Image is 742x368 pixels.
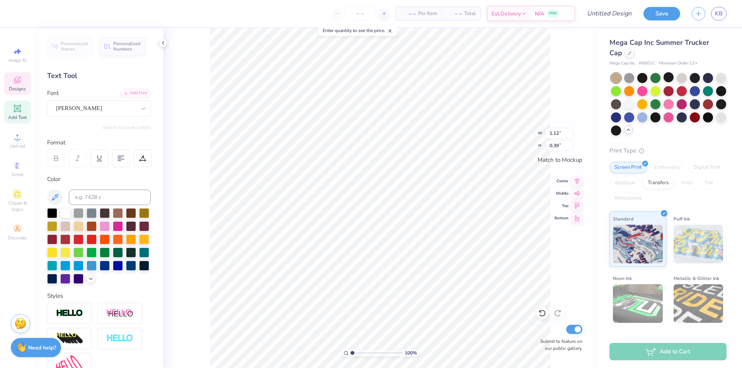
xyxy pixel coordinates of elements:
[676,177,698,189] div: Vinyl
[47,89,59,98] label: Font
[12,171,24,178] span: Greek
[405,349,417,356] span: 100 %
[613,274,632,282] span: Neon Ink
[47,292,151,300] div: Styles
[418,10,437,18] span: Per Item
[700,177,718,189] div: Foil
[464,10,476,18] span: Total
[613,284,663,323] img: Neon Ink
[4,200,31,212] span: Clipart & logos
[113,41,141,52] span: Personalized Numbers
[613,334,657,342] span: Glow in the Dark Ink
[102,124,151,131] button: Switch to Greek Letters
[56,332,83,345] img: 3d Illusion
[69,190,151,205] input: e.g. 7428 c
[674,284,723,323] img: Metallic & Glitter Ink
[10,143,25,149] span: Upload
[446,10,462,18] span: – –
[674,334,709,342] span: Water based Ink
[106,309,133,318] img: Shadow
[120,89,151,98] div: Add Font
[609,38,709,58] span: Mega Cap Inc Summer Trucker Cap
[555,215,568,221] span: Bottom
[674,274,719,282] span: Metallic & Glitter Ink
[345,7,375,20] input: – –
[674,215,690,223] span: Puff Ink
[47,71,151,81] div: Text Tool
[8,235,27,241] span: Decorate
[659,60,698,67] span: Minimum Order: 12 +
[715,9,723,18] span: KB
[400,10,416,18] span: – –
[549,11,557,16] span: FREE
[639,60,655,67] span: # 6801C
[688,162,726,173] div: Digital Print
[8,114,27,120] span: Add Text
[555,203,568,209] span: Top
[711,7,727,20] a: KB
[609,146,727,155] div: Print Type
[9,86,26,92] span: Designs
[106,334,133,343] img: Negative Space
[613,225,663,263] img: Standard
[535,10,544,18] span: N/A
[643,7,680,20] button: Save
[674,225,723,263] img: Puff Ink
[61,41,88,52] span: Personalized Names
[555,191,568,196] span: Middle
[643,177,674,189] div: Transfers
[555,178,568,184] span: Center
[609,177,640,189] div: Applique
[318,25,397,36] div: Enter quantity to see the price.
[609,60,635,67] span: Mega Cap Inc
[649,162,686,173] div: Embroidery
[492,10,521,18] span: Est. Delivery
[609,193,647,204] div: Rhinestones
[9,57,27,63] span: Image AI
[581,6,638,21] input: Untitled Design
[609,162,647,173] div: Screen Print
[47,138,151,147] div: Format
[47,175,151,184] div: Color
[56,309,83,318] img: Stroke
[536,338,582,352] label: Submit to feature on our public gallery.
[28,344,56,351] strong: Need help?
[613,215,633,223] span: Standard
